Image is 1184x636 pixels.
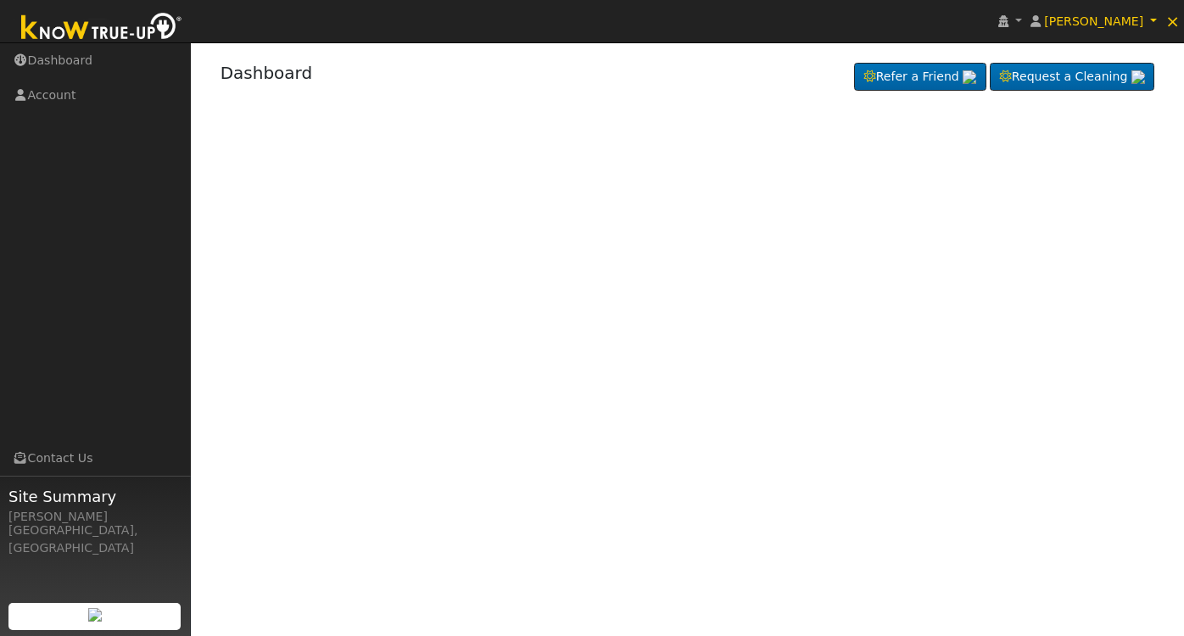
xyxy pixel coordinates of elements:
span: × [1165,11,1180,31]
a: Request a Cleaning [990,63,1154,92]
a: Dashboard [221,63,313,83]
div: [GEOGRAPHIC_DATA], [GEOGRAPHIC_DATA] [8,522,182,557]
div: [PERSON_NAME] [8,508,182,526]
img: retrieve [963,70,976,84]
img: retrieve [1131,70,1145,84]
a: Refer a Friend [854,63,986,92]
span: Site Summary [8,485,182,508]
img: Know True-Up [13,9,191,47]
span: [PERSON_NAME] [1044,14,1143,28]
img: retrieve [88,608,102,622]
